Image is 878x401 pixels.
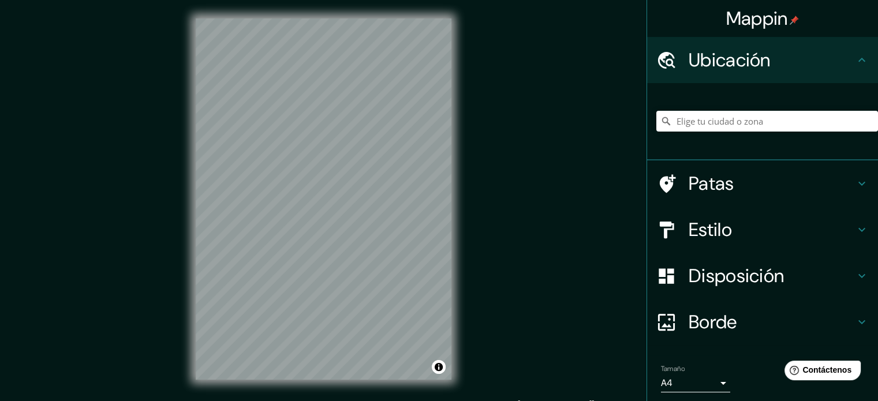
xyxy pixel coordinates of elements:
input: Elige tu ciudad o zona [656,111,878,132]
canvas: Mapa [196,18,451,380]
iframe: Lanzador de widgets de ayuda [775,356,865,388]
font: Ubicación [689,48,771,72]
div: Patas [647,160,878,207]
button: Activar o desactivar atribución [432,360,446,374]
font: Borde [689,310,737,334]
div: A4 [661,374,730,392]
font: Patas [689,171,734,196]
div: Disposición [647,253,878,299]
font: A4 [661,377,672,389]
div: Estilo [647,207,878,253]
font: Disposición [689,264,784,288]
font: Mappin [726,6,788,31]
font: Estilo [689,218,732,242]
div: Ubicación [647,37,878,83]
img: pin-icon.png [790,16,799,25]
div: Borde [647,299,878,345]
font: Tamaño [661,364,685,373]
